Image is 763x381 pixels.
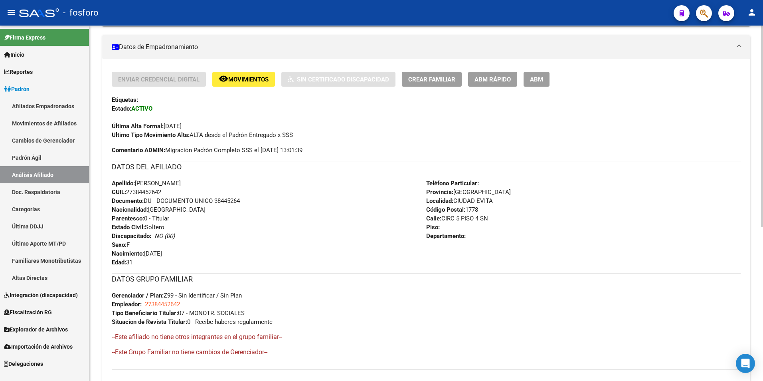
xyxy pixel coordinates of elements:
mat-icon: menu [6,8,16,17]
strong: Gerenciador / Plan: [112,292,164,299]
span: 27384452642 [112,189,161,196]
strong: Situacion de Revista Titular: [112,318,187,325]
strong: Etiquetas: [112,96,138,103]
span: Crear Familiar [408,76,455,83]
mat-panel-title: Datos de Empadronamiento [112,43,731,52]
strong: Calle: [426,215,441,222]
mat-icon: person [747,8,757,17]
span: F [112,241,130,248]
span: CIRC 5 PISO 4 SN [426,215,488,222]
strong: Empleador: [112,301,142,308]
span: [PERSON_NAME] [112,180,181,187]
button: ABM [524,72,550,87]
span: - fosforo [63,4,99,22]
span: 31 [112,259,132,266]
span: Inicio [4,50,24,59]
span: [GEOGRAPHIC_DATA] [112,206,206,213]
span: ALTA desde el Padrón Entregado x SSS [112,131,293,139]
span: Explorador de Archivos [4,325,68,334]
strong: Comentario ADMIN: [112,147,165,154]
strong: Departamento: [426,232,466,240]
span: Enviar Credencial Digital [118,76,200,83]
span: 07 - MONOTR. SOCIALES [112,310,245,317]
h4: --Este Grupo Familiar no tiene cambios de Gerenciador-- [112,348,741,357]
h3: DATOS GRUPO FAMILIAR [112,274,741,285]
strong: Parentesco: [112,215,144,222]
span: Reportes [4,67,33,76]
strong: Documento: [112,197,144,204]
span: DU - DOCUMENTO UNICO 38445264 [112,197,240,204]
i: NO (00) [154,232,175,240]
span: Sin Certificado Discapacidad [297,76,389,83]
button: Crear Familiar [402,72,462,87]
div: Open Intercom Messenger [736,354,755,373]
span: ABM Rápido [474,76,511,83]
mat-expansion-panel-header: Datos de Empadronamiento [102,35,750,59]
strong: Localidad: [426,197,453,204]
strong: Ultimo Tipo Movimiento Alta: [112,131,190,139]
strong: Estado: [112,105,131,112]
strong: Apellido: [112,180,135,187]
span: 0 - Titular [112,215,169,222]
button: ABM Rápido [468,72,517,87]
span: [GEOGRAPHIC_DATA] [426,189,511,196]
span: 1778 [426,206,478,213]
strong: ACTIVO [131,105,152,112]
button: Sin Certificado Discapacidad [281,72,395,87]
span: CIUDAD EVITA [426,197,493,204]
span: Delegaciones [4,359,43,368]
h4: --Este afiliado no tiene otros integrantes en el grupo familiar-- [112,333,741,341]
button: Enviar Credencial Digital [112,72,206,87]
span: 27384452642 [145,301,180,308]
span: Soltero [112,224,164,231]
strong: Tipo Beneficiario Titular: [112,310,178,317]
strong: Provincia: [426,189,453,196]
strong: Sexo: [112,241,127,248]
h3: DATOS DEL AFILIADO [112,161,741,173]
span: Padrón [4,85,30,93]
strong: Nacimiento: [112,250,144,257]
span: Importación de Archivos [4,342,73,351]
strong: CUIL: [112,189,126,196]
strong: Piso: [426,224,440,231]
strong: Código Postal: [426,206,465,213]
strong: Última Alta Formal: [112,123,164,130]
span: ABM [530,76,543,83]
strong: Discapacitado: [112,232,151,240]
strong: Edad: [112,259,126,266]
span: [DATE] [112,250,162,257]
span: Fiscalización RG [4,308,52,317]
button: Movimientos [212,72,275,87]
span: [DATE] [112,123,182,130]
strong: Estado Civil: [112,224,145,231]
strong: Nacionalidad: [112,206,148,213]
span: Integración (discapacidad) [4,291,78,300]
strong: Teléfono Particular: [426,180,479,187]
span: Z99 - Sin Identificar / Sin Plan [112,292,242,299]
span: 0 - Recibe haberes regularmente [112,318,273,325]
span: Migración Padrón Completo SSS el [DATE] 13:01:39 [112,146,302,155]
span: Movimientos [228,76,269,83]
mat-icon: remove_red_eye [219,74,228,83]
span: Firma Express [4,33,45,42]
